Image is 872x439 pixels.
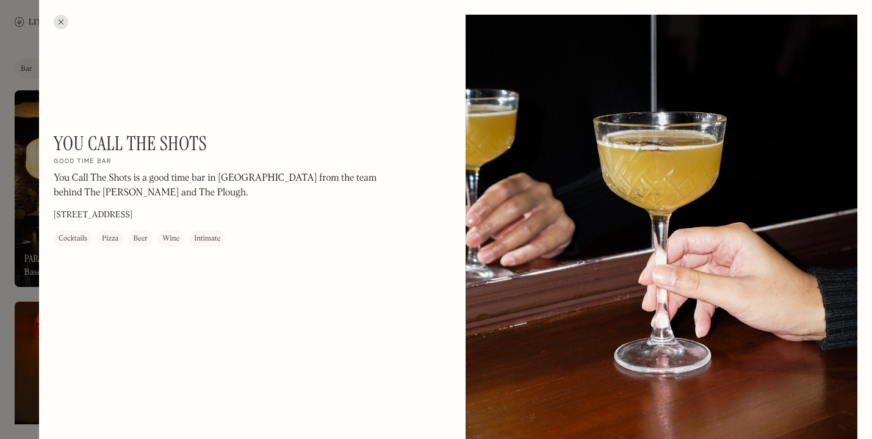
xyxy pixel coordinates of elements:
h1: You Call The Shots [54,132,207,155]
div: Pizza [102,233,118,245]
p: [STREET_ADDRESS] [54,209,132,222]
div: Wine [162,233,179,245]
h2: Good time bar [54,158,112,166]
p: You Call The Shots is a good time bar in [GEOGRAPHIC_DATA] from the team behind The [PERSON_NAME]... [54,171,383,200]
div: Beer [133,233,148,245]
div: Intimate [194,233,220,245]
div: Cocktails [59,233,87,245]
